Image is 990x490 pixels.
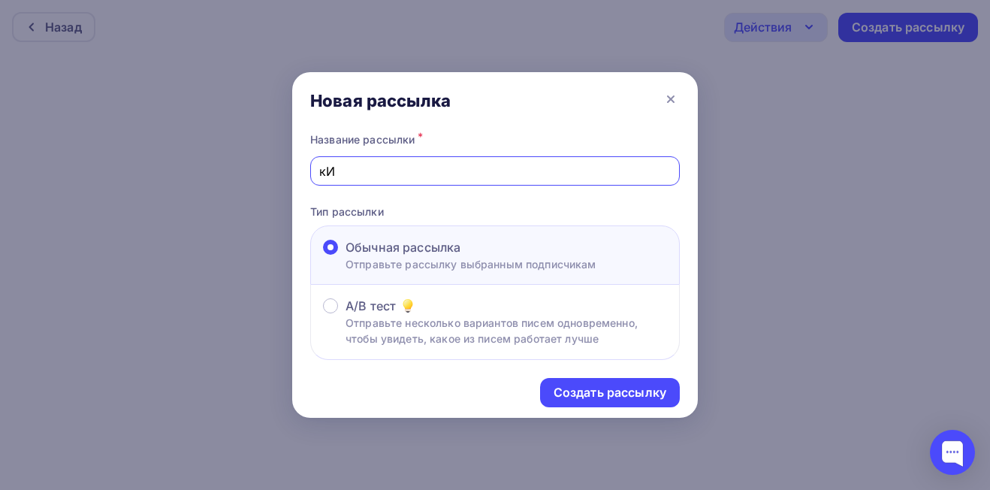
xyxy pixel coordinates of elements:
div: Название рассылки [310,129,680,150]
span: Обычная рассылка [346,238,460,256]
p: Отправьте рассылку выбранным подписчикам [346,256,596,272]
p: Тип рассылки [310,204,680,219]
span: A/B тест [346,297,396,315]
div: Новая рассылка [310,90,451,111]
input: Придумайте название рассылки [319,162,672,180]
p: Отправьте несколько вариантов писем одновременно, чтобы увидеть, какое из писем работает лучше [346,315,667,346]
div: Создать рассылку [554,384,666,401]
